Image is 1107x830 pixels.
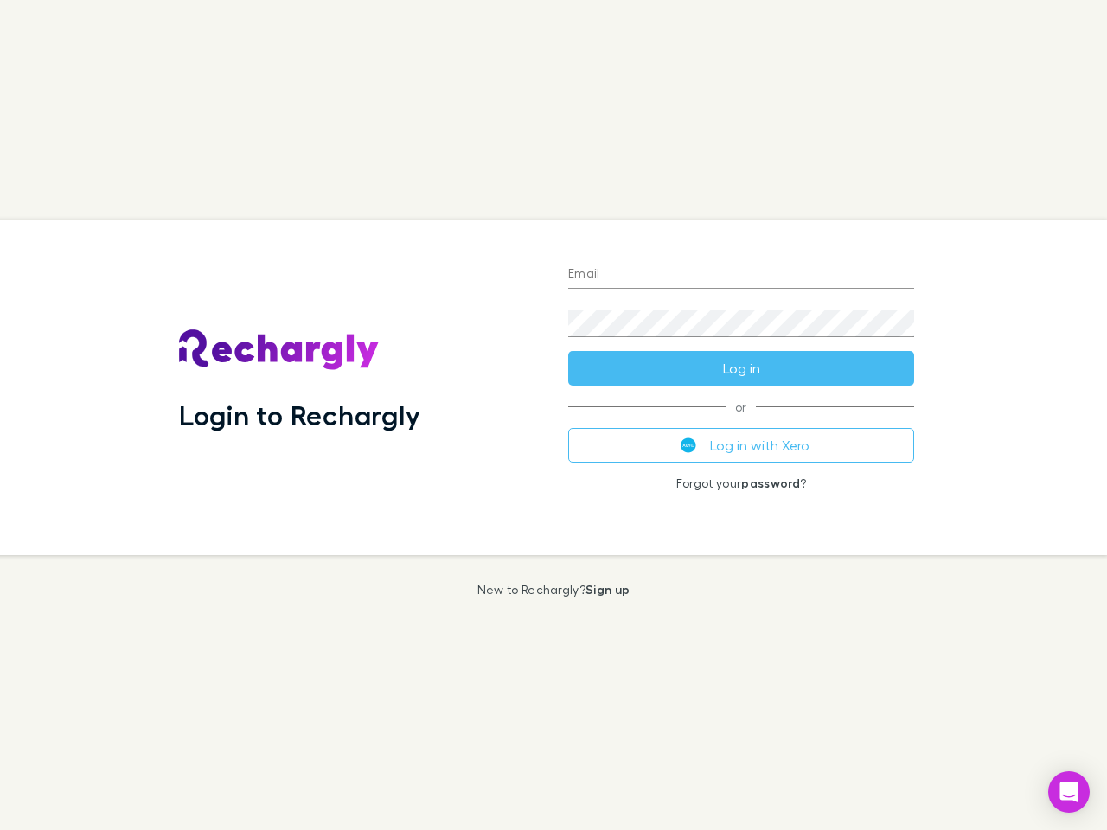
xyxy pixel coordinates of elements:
span: or [568,406,914,407]
h1: Login to Rechargly [179,399,420,431]
button: Log in with Xero [568,428,914,463]
p: Forgot your ? [568,476,914,490]
a: password [741,476,800,490]
a: Sign up [585,582,630,597]
button: Log in [568,351,914,386]
div: Open Intercom Messenger [1048,771,1090,813]
img: Xero's logo [681,437,696,453]
p: New to Rechargly? [477,583,630,597]
img: Rechargly's Logo [179,329,380,371]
